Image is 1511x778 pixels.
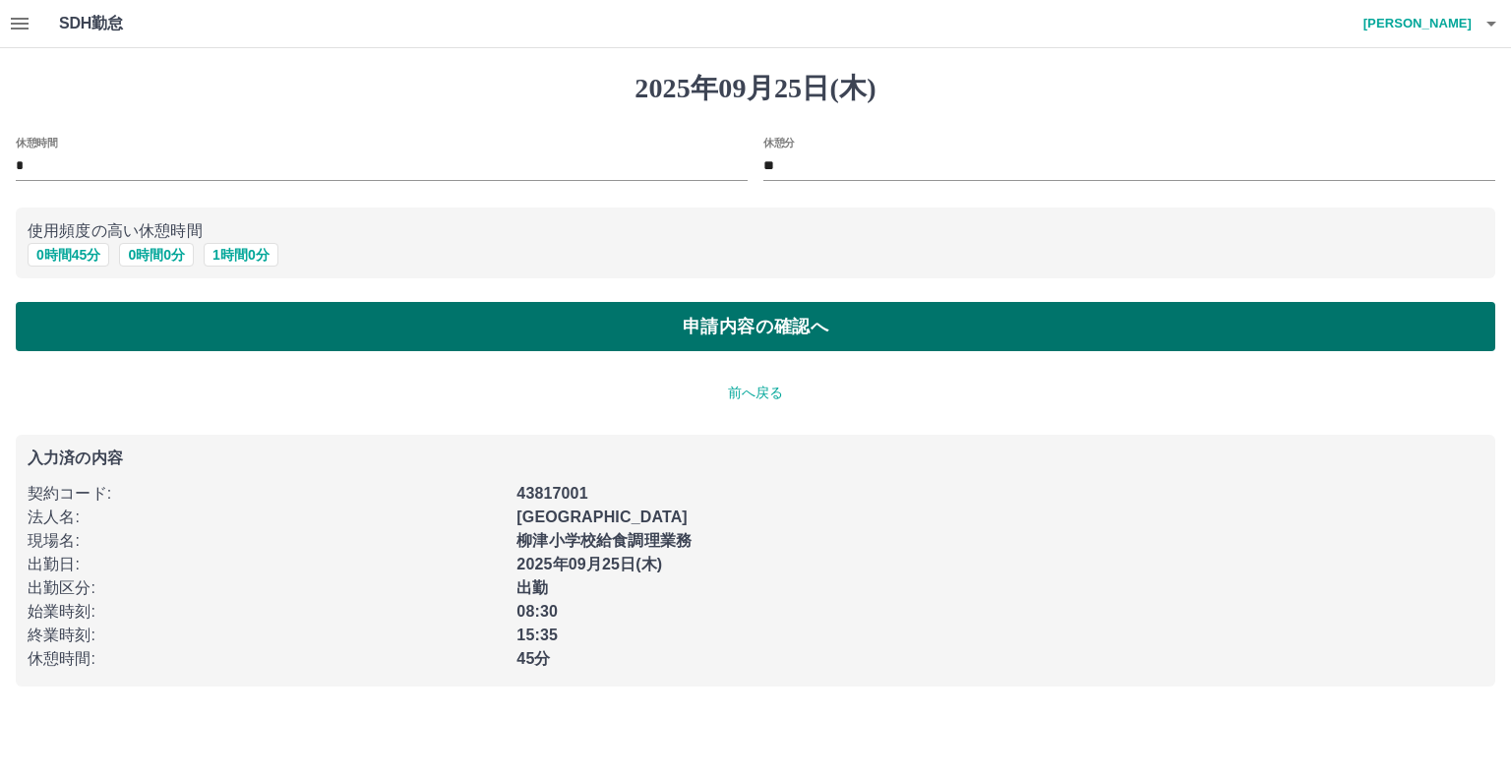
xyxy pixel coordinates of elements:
[28,219,1483,243] p: 使用頻度の高い休憩時間
[28,624,505,647] p: 終業時刻 :
[516,579,548,596] b: 出勤
[16,302,1495,351] button: 申請内容の確認へ
[516,485,587,502] b: 43817001
[763,135,795,150] label: 休憩分
[28,600,505,624] p: 始業時刻 :
[119,243,194,267] button: 0時間0分
[16,383,1495,403] p: 前へ戻る
[516,627,558,643] b: 15:35
[204,243,278,267] button: 1時間0分
[28,482,505,506] p: 契約コード :
[16,72,1495,105] h1: 2025年09月25日(木)
[16,135,57,150] label: 休憩時間
[516,532,692,549] b: 柳津小学校給食調理業務
[28,647,505,671] p: 休憩時間 :
[516,556,662,572] b: 2025年09月25日(木)
[516,509,688,525] b: [GEOGRAPHIC_DATA]
[28,243,109,267] button: 0時間45分
[516,650,550,667] b: 45分
[28,529,505,553] p: 現場名 :
[28,450,1483,466] p: 入力済の内容
[516,603,558,620] b: 08:30
[28,553,505,576] p: 出勤日 :
[28,576,505,600] p: 出勤区分 :
[28,506,505,529] p: 法人名 :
